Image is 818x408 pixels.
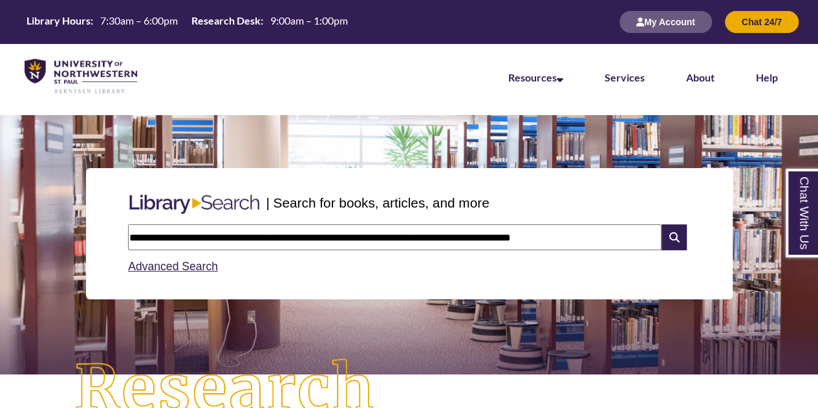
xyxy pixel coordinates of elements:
button: My Account [619,11,712,33]
span: 7:30am – 6:00pm [100,14,178,27]
p: | Search for books, articles, and more [266,193,489,213]
button: Chat 24/7 [725,11,799,33]
a: Chat 24/7 [725,16,799,27]
img: Libary Search [123,189,266,219]
a: Advanced Search [128,260,218,273]
span: 9:00am – 1:00pm [270,14,348,27]
table: Hours Today [21,14,353,30]
a: My Account [619,16,712,27]
a: About [686,71,715,83]
a: Help [756,71,778,83]
img: UNWSP Library Logo [25,59,137,94]
th: Research Desk: [186,14,265,28]
a: Hours Today [21,14,353,31]
th: Library Hours: [21,14,95,28]
i: Search [662,224,686,250]
a: Services [605,71,645,83]
a: Resources [508,71,563,83]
